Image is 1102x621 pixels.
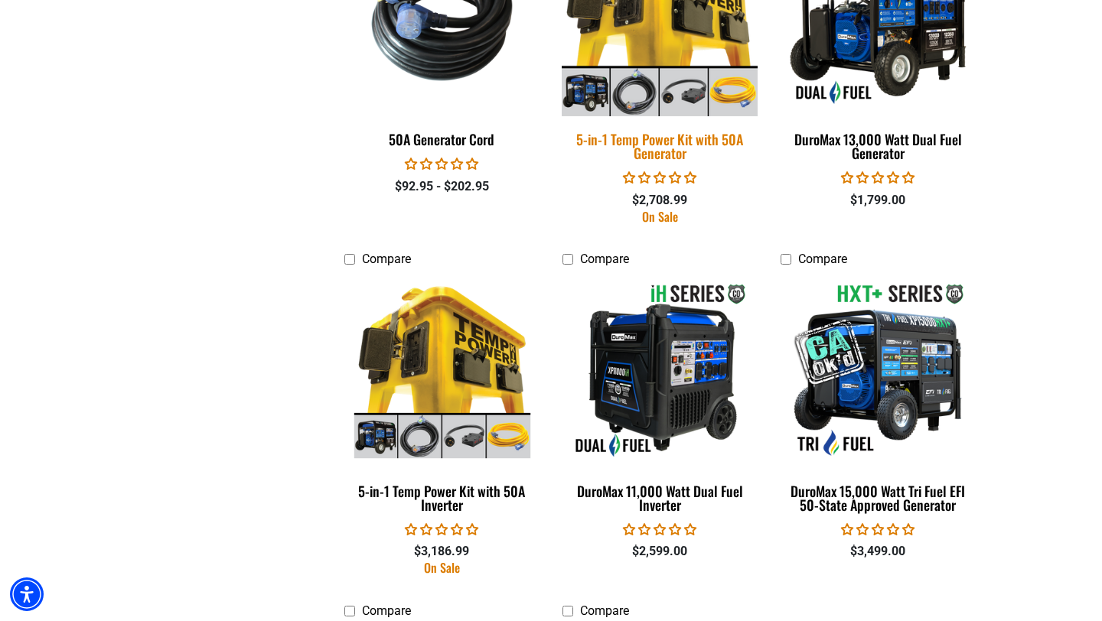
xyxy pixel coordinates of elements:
[405,522,478,537] span: 0.00 stars
[344,275,540,521] a: 5-in-1 Temp Power Kit with 50A Inverter 5-in-1 Temp Power Kit with 50A Inverter
[562,275,758,521] a: DuroMax 11,000 Watt Dual Fuel Inverter DuroMax 11,000 Watt Dual Fuel Inverter
[344,561,540,574] div: On Sale
[781,132,976,160] div: DuroMax 13,000 Watt Dual Fuel Generator
[346,281,539,457] img: 5-in-1 Temp Power Kit with 50A Inverter
[623,522,696,537] span: 0.00 stars
[781,542,976,561] div: $3,499.00
[781,275,976,521] a: DuroMax 15,000 Watt Tri Fuel EFI 50-State Approved Generator DuroMax 15,000 Watt Tri Fuel EFI 50-...
[623,171,696,185] span: 0.00 stars
[580,252,629,266] span: Compare
[562,191,758,210] div: $2,708.99
[562,484,758,512] div: DuroMax 11,000 Watt Dual Fuel Inverter
[580,603,629,618] span: Compare
[798,252,847,266] span: Compare
[562,542,758,561] div: $2,599.00
[841,522,915,537] span: 0.00 stars
[781,281,974,457] img: DuroMax 15,000 Watt Tri Fuel EFI 50-State Approved Generator
[344,484,540,512] div: 5-in-1 Temp Power Kit with 50A Inverter
[841,171,915,185] span: 0.00 stars
[563,281,756,457] img: DuroMax 11,000 Watt Dual Fuel Inverter
[781,191,976,210] div: $1,799.00
[781,484,976,512] div: DuroMax 15,000 Watt Tri Fuel EFI 50-State Approved Generator
[562,132,758,160] div: 5-in-1 Temp Power Kit with 50A Generator
[562,210,758,223] div: On Sale
[344,177,540,196] div: $92.95 - $202.95
[362,603,411,618] span: Compare
[344,542,540,561] div: $3,186.99
[405,157,478,171] span: 0.00 stars
[10,577,44,611] div: Accessibility Menu
[344,132,540,146] div: 50A Generator Cord
[362,252,411,266] span: Compare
